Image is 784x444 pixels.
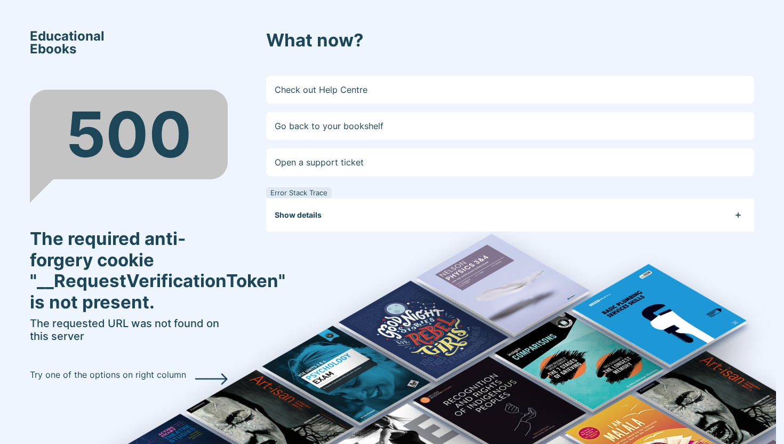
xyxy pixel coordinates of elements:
[266,112,754,140] a: Go back to your bookshelf
[266,148,754,176] a: Open a support ticket
[266,76,754,104] a: Check out Help Centre
[30,228,228,313] h3: The required anti-forgery cookie "__RequestVerificationToken" is not present.
[30,30,105,55] span: Educational Ebooks
[266,30,754,51] h3: What now?
[30,90,228,179] div: 500
[30,317,228,343] h5: The requested URL was not found on this server
[275,199,754,232] button: Show details
[30,368,186,381] p: Try one of the options on right column
[266,187,332,198] div: Error Stack Trace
